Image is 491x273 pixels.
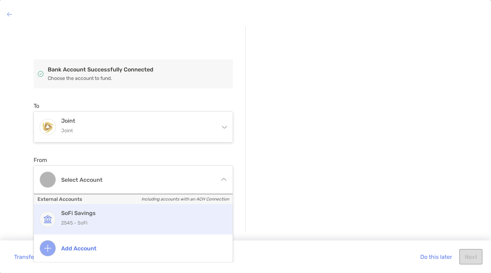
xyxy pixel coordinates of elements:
[34,157,47,163] label: From
[61,245,221,252] h4: Add account
[34,194,233,204] p: External Accounts
[48,65,233,74] p: Bank Account Successfully Connected
[8,249,97,265] button: Transfer Investment Account
[61,126,214,135] p: Joint
[40,120,55,135] img: Joint
[61,176,214,183] h4: Select account
[141,195,229,204] i: Including accounts with an ACH Connection
[44,245,51,252] img: Add account
[61,210,221,216] h4: SoFi Savings
[61,117,214,124] h4: Joint
[61,219,221,227] p: 2545 - SoFi
[415,249,457,265] button: Do this later
[48,74,233,83] p: Choose the account to fund.
[40,211,55,227] img: SoFi Savings
[34,103,39,109] label: To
